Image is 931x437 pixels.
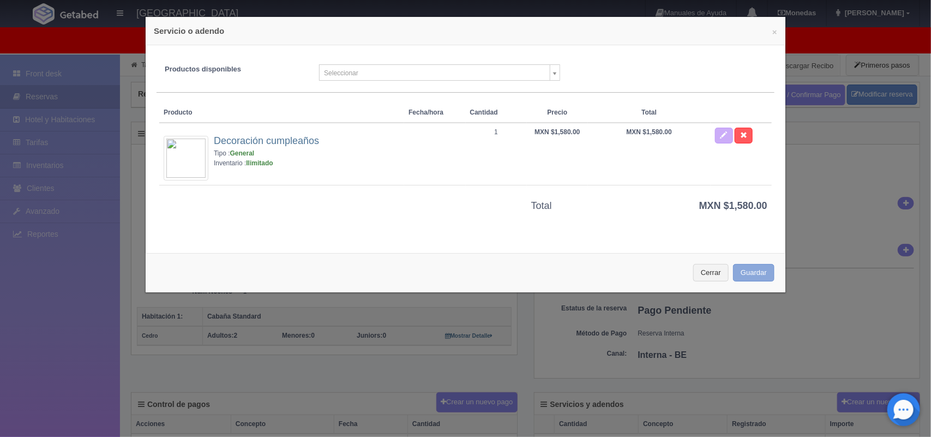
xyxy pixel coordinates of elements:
[531,201,584,212] h3: Total
[534,128,580,136] strong: MXN $1,580.00
[772,28,777,36] button: ×
[627,128,672,136] strong: MXN $1,580.00
[527,104,588,122] th: Precio
[157,64,311,75] label: Productos disponibles
[230,149,255,157] strong: General
[159,104,404,122] th: Producto
[319,64,560,81] a: Seleccionar
[214,135,319,146] a: Decoración cumpleaños
[466,123,527,185] td: 1
[588,104,711,122] th: Total
[693,264,729,282] button: Cerrar
[404,104,465,122] th: Fecha/hora
[154,25,777,37] h4: Servicio o adendo
[733,264,774,282] button: Guardar
[324,65,545,81] span: Seleccionar
[214,149,400,158] div: Tipo :
[166,139,206,178] img: 72x72&text=Sin+imagen
[246,159,273,167] strong: Ilimitado
[466,104,527,122] th: Cantidad
[699,200,767,211] strong: MXN $1,580.00
[214,159,400,168] div: Inventario :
